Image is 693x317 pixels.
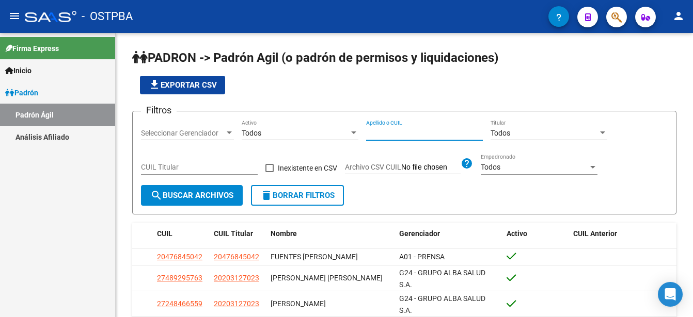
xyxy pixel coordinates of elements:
[132,51,498,65] span: PADRON -> Padrón Agil (o padrón de permisos y liquidaciones)
[395,223,503,245] datatable-header-cell: Gerenciador
[251,185,344,206] button: Borrar Filtros
[401,163,461,172] input: Archivo CSV CUIL
[399,253,445,261] span: A01 - PRENSA
[214,253,259,261] span: 20476845042
[82,5,133,28] span: - OSTPBA
[150,189,163,202] mat-icon: search
[271,253,358,261] span: FUENTES [PERSON_NAME]
[153,223,210,245] datatable-header-cell: CUIL
[271,229,297,238] span: Nombre
[157,229,172,238] span: CUIL
[148,80,217,90] span: Exportar CSV
[242,129,261,137] span: Todos
[569,223,677,245] datatable-header-cell: CUIL Anterior
[278,162,337,174] span: Inexistente en CSV
[461,157,473,170] mat-icon: help
[658,282,683,307] div: Open Intercom Messenger
[141,129,225,138] span: Seleccionar Gerenciador
[5,87,38,98] span: Padrón
[141,185,243,206] button: Buscar Archivos
[573,229,617,238] span: CUIL Anterior
[148,78,161,91] mat-icon: file_download
[271,299,326,308] span: [PERSON_NAME]
[157,253,202,261] span: 20476845042
[271,274,383,282] span: [PERSON_NAME] [PERSON_NAME]
[399,269,485,289] span: G24 - GRUPO ALBA SALUD S.A.
[481,163,500,171] span: Todos
[157,274,202,282] span: 27489295763
[260,189,273,202] mat-icon: delete
[502,223,569,245] datatable-header-cell: Activo
[345,163,401,171] span: Archivo CSV CUIL
[214,229,253,238] span: CUIL Titular
[672,10,685,22] mat-icon: person
[141,103,177,118] h3: Filtros
[399,294,485,314] span: G24 - GRUPO ALBA SALUD S.A.
[5,65,31,76] span: Inicio
[399,229,440,238] span: Gerenciador
[157,299,202,308] span: 27248466559
[150,191,233,200] span: Buscar Archivos
[210,223,266,245] datatable-header-cell: CUIL Titular
[266,223,395,245] datatable-header-cell: Nombre
[140,76,225,94] button: Exportar CSV
[507,229,527,238] span: Activo
[214,274,259,282] span: 20203127023
[5,43,59,54] span: Firma Express
[214,299,259,308] span: 20203127023
[260,191,335,200] span: Borrar Filtros
[491,129,510,137] span: Todos
[8,10,21,22] mat-icon: menu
